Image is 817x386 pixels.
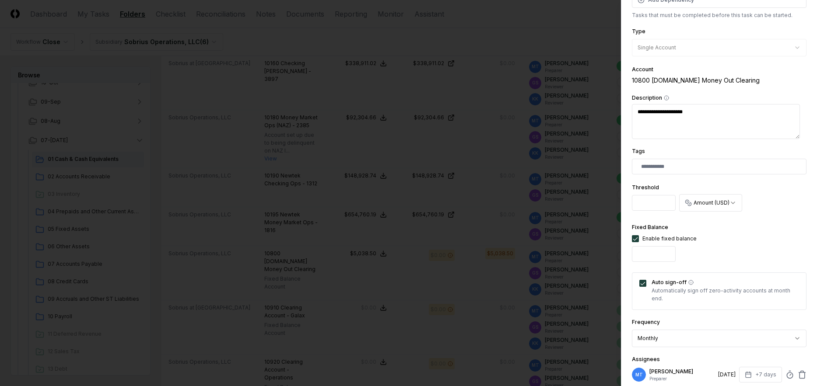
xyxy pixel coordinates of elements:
div: Account [632,67,806,72]
label: Auto sign-off [652,280,799,285]
div: [DATE] [718,371,736,379]
label: Tags [632,148,645,154]
span: MT [635,372,643,378]
label: Description [632,95,806,101]
button: Description [664,95,669,101]
label: Threshold [632,184,659,191]
div: 10800 [DOMAIN_NAME] Money Out Clearing [632,76,806,85]
button: +7 days [739,367,782,383]
p: Preparer [649,376,715,382]
p: [PERSON_NAME] [649,368,715,376]
label: Type [632,28,645,35]
p: Automatically sign off zero-activity accounts at month end. [652,287,799,303]
div: Enable fixed balance [642,235,697,243]
p: Tasks that must be completed before this task can be started. [632,11,806,19]
label: Frequency [632,319,660,325]
button: Auto sign-off [688,280,694,285]
label: Assignees [632,356,660,362]
label: Fixed Balance [632,224,668,230]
